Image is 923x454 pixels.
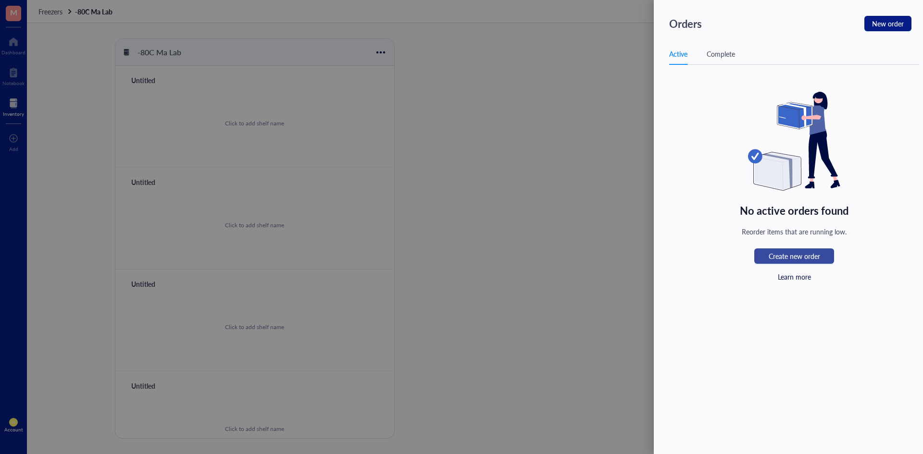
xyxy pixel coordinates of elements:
div: Reorder items that are running low. [742,226,847,237]
div: No active orders found [740,202,848,219]
span: Create new order [769,251,820,261]
a: Learn more [778,272,811,282]
div: Active [669,49,687,59]
button: Create new order [754,248,834,264]
span: New order [872,17,904,30]
button: New order [864,16,911,31]
div: Complete [707,49,735,59]
div: Orders [669,15,702,32]
img: Empty state [748,92,840,191]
